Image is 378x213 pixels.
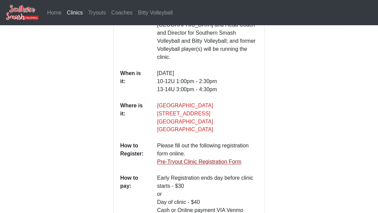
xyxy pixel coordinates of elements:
[109,6,135,20] a: Coaches
[115,69,152,102] dt: When is it:
[64,6,86,20] a: Clinics
[157,103,214,133] a: [GEOGRAPHIC_DATA][STREET_ADDRESS][GEOGRAPHIC_DATA][GEOGRAPHIC_DATA]
[115,102,152,142] dt: Where is it:
[115,142,152,174] dt: How to Register:
[157,142,258,166] p: Please fill out the following registration form online.
[157,159,242,165] a: Pre-Tryout Clinic Registration Form
[86,6,109,20] a: Tryouts
[44,6,64,20] a: Home
[157,69,258,94] p: [DATE] 10-12U 1:00pm - 2:30pm 13-14U 3:00pm - 4:30pm
[5,4,39,21] img: Southern Smash Volleyball
[135,6,176,20] a: Bitty Volleyball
